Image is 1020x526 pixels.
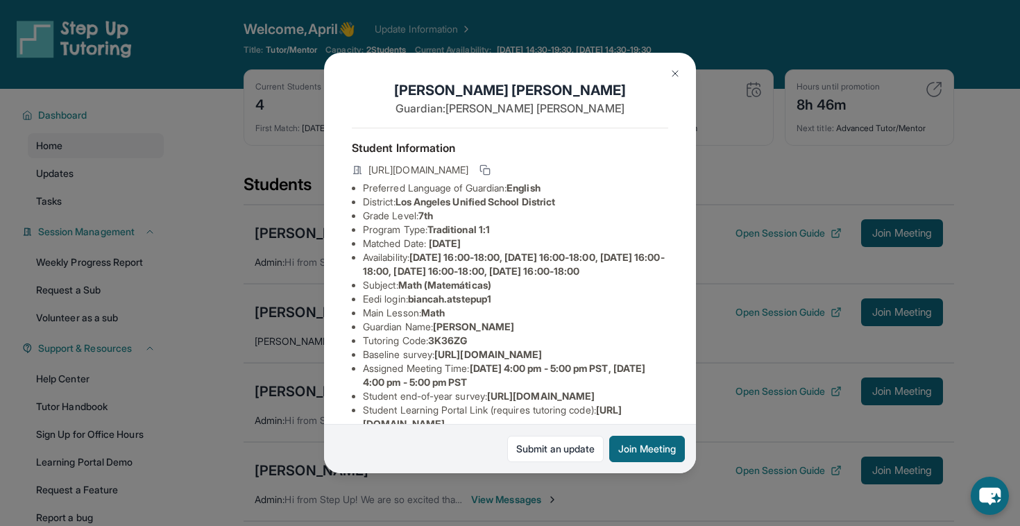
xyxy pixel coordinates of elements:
[408,293,491,305] span: biancah.atstepup1
[363,223,668,237] li: Program Type:
[363,389,668,403] li: Student end-of-year survey :
[363,181,668,195] li: Preferred Language of Guardian:
[421,307,445,319] span: Math
[352,80,668,100] h1: [PERSON_NAME] [PERSON_NAME]
[352,139,668,156] h4: Student Information
[363,251,668,278] li: Availability:
[429,237,461,249] span: [DATE]
[428,334,467,346] span: 3K36ZG
[352,100,668,117] p: Guardian: [PERSON_NAME] [PERSON_NAME]
[363,251,665,277] span: [DATE] 16:00-18:00, [DATE] 16:00-18:00, [DATE] 16:00-18:00, [DATE] 16:00-18:00, [DATE] 16:00-18:00
[507,436,604,462] a: Submit an update
[363,306,668,320] li: Main Lesson :
[433,321,514,332] span: [PERSON_NAME]
[487,390,595,402] span: [URL][DOMAIN_NAME]
[477,162,493,178] button: Copy link
[363,362,668,389] li: Assigned Meeting Time :
[363,320,668,334] li: Guardian Name :
[396,196,555,207] span: Los Angeles Unified School District
[609,436,685,462] button: Join Meeting
[363,334,668,348] li: Tutoring Code :
[363,348,668,362] li: Baseline survey :
[363,278,668,292] li: Subject :
[670,68,681,79] img: Close Icon
[507,182,541,194] span: English
[368,163,468,177] span: [URL][DOMAIN_NAME]
[363,362,645,388] span: [DATE] 4:00 pm - 5:00 pm PST, [DATE] 4:00 pm - 5:00 pm PST
[418,210,433,221] span: 7th
[971,477,1009,515] button: chat-button
[363,237,668,251] li: Matched Date:
[363,292,668,306] li: Eedi login :
[363,403,668,431] li: Student Learning Portal Link (requires tutoring code) :
[427,223,490,235] span: Traditional 1:1
[434,348,542,360] span: [URL][DOMAIN_NAME]
[363,209,668,223] li: Grade Level:
[398,279,491,291] span: Math (Matemáticas)
[363,195,668,209] li: District:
